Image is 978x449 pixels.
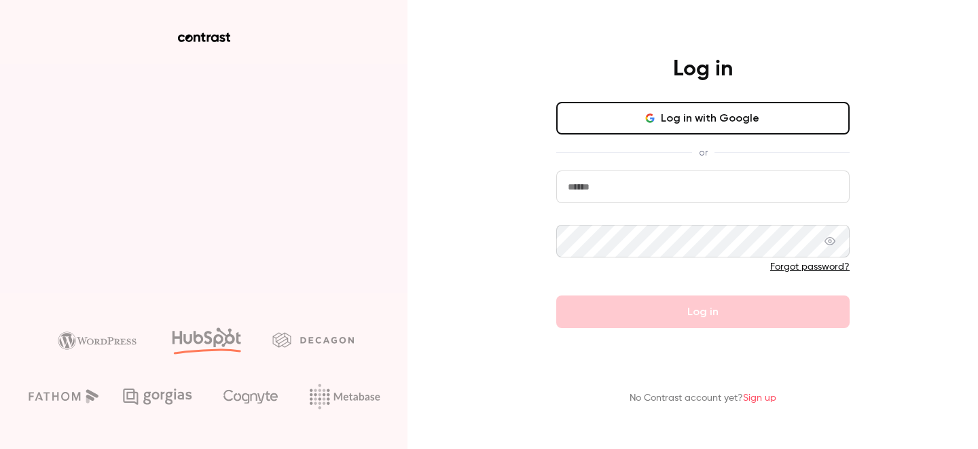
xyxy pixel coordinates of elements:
a: Sign up [743,393,776,403]
span: or [692,145,714,160]
img: decagon [272,332,354,347]
a: Forgot password? [770,262,850,272]
h4: Log in [673,56,733,83]
p: No Contrast account yet? [630,391,776,406]
button: Log in with Google [556,102,850,134]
